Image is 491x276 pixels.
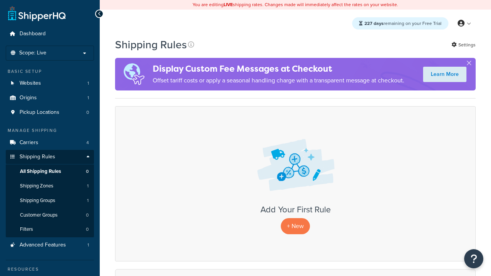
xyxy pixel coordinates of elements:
[6,266,94,273] div: Resources
[86,212,89,219] span: 0
[6,68,94,75] div: Basic Setup
[6,150,94,164] a: Shipping Rules
[6,150,94,237] li: Shipping Rules
[364,20,384,27] strong: 227 days
[6,222,94,237] a: Filters 0
[6,76,94,90] li: Websites
[6,164,94,179] li: All Shipping Rules
[224,1,233,8] b: LIVE
[6,194,94,208] a: Shipping Groups 1
[87,95,89,101] span: 1
[6,164,94,179] a: All Shipping Rules 0
[86,140,89,146] span: 4
[6,136,94,150] li: Carriers
[6,208,94,222] a: Customer Groups 0
[86,109,89,116] span: 0
[6,179,94,193] a: Shipping Zones 1
[6,194,94,208] li: Shipping Groups
[87,183,89,189] span: 1
[6,27,94,41] a: Dashboard
[20,154,55,160] span: Shipping Rules
[423,67,466,82] a: Learn More
[6,105,94,120] a: Pickup Locations 0
[6,238,94,252] a: Advanced Features 1
[352,17,448,30] div: remaining on your Free Trial
[86,226,89,233] span: 0
[87,242,89,248] span: 1
[123,205,468,214] h3: Add Your First Rule
[20,183,53,189] span: Shipping Zones
[6,127,94,134] div: Manage Shipping
[20,226,33,233] span: Filters
[20,31,46,37] span: Dashboard
[86,168,89,175] span: 0
[20,140,38,146] span: Carriers
[87,80,89,87] span: 1
[20,242,66,248] span: Advanced Features
[6,179,94,193] li: Shipping Zones
[20,197,55,204] span: Shipping Groups
[6,208,94,222] li: Customer Groups
[115,37,187,52] h1: Shipping Rules
[115,58,153,90] img: duties-banner-06bc72dcb5fe05cb3f9472aba00be2ae8eb53ab6f0d8bb03d382ba314ac3c341.png
[6,91,94,105] a: Origins 1
[20,212,58,219] span: Customer Groups
[6,238,94,252] li: Advanced Features
[6,136,94,150] a: Carriers 4
[281,218,310,234] p: + New
[8,6,66,21] a: ShipperHQ Home
[153,75,404,86] p: Offset tariff costs or apply a seasonal handling charge with a transparent message at checkout.
[20,109,59,116] span: Pickup Locations
[20,95,37,101] span: Origins
[6,91,94,105] li: Origins
[6,222,94,237] li: Filters
[20,168,61,175] span: All Shipping Rules
[6,76,94,90] a: Websites 1
[6,105,94,120] li: Pickup Locations
[87,197,89,204] span: 1
[464,249,483,268] button: Open Resource Center
[19,50,46,56] span: Scope: Live
[153,62,404,75] h4: Display Custom Fee Messages at Checkout
[20,80,41,87] span: Websites
[451,39,476,50] a: Settings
